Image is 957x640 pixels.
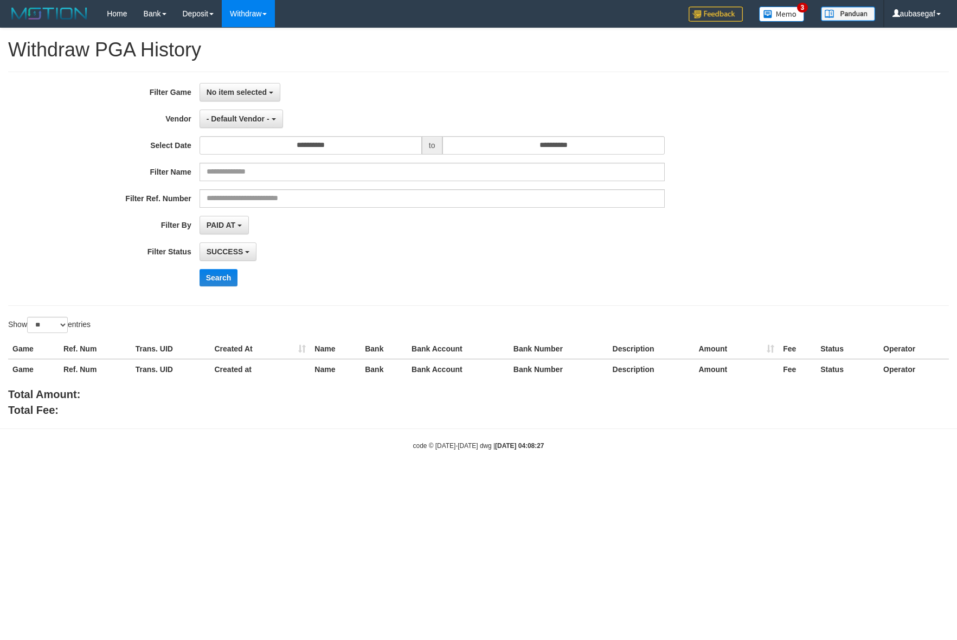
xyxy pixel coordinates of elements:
button: SUCCESS [200,242,257,261]
select: Showentries [27,317,68,333]
th: Bank Number [509,339,608,359]
button: Search [200,269,238,286]
th: Amount [694,339,779,359]
th: Status [816,359,879,379]
th: Bank Account [407,339,509,359]
b: Total Fee: [8,404,59,416]
th: Game [8,359,59,379]
th: Bank Account [407,359,509,379]
th: Operator [879,339,949,359]
button: No item selected [200,83,280,101]
img: MOTION_logo.png [8,5,91,22]
th: Created at [210,359,311,379]
h1: Withdraw PGA History [8,39,949,61]
th: Status [816,339,879,359]
th: Name [310,359,361,379]
th: Trans. UID [131,359,210,379]
b: Total Amount: [8,388,80,400]
th: Fee [779,339,816,359]
img: Button%20Memo.svg [759,7,805,22]
th: Description [608,359,695,379]
button: - Default Vendor - [200,110,283,128]
span: - Default Vendor - [207,114,269,123]
th: Game [8,339,59,359]
th: Description [608,339,695,359]
th: Created At [210,339,311,359]
img: Feedback.jpg [689,7,743,22]
span: 3 [797,3,808,12]
th: Name [310,339,361,359]
th: Bank [361,339,407,359]
label: Show entries [8,317,91,333]
img: panduan.png [821,7,875,21]
small: code © [DATE]-[DATE] dwg | [413,442,544,450]
th: Ref. Num [59,359,131,379]
th: Amount [694,359,779,379]
th: Bank Number [509,359,608,379]
th: Fee [779,359,816,379]
th: Operator [879,359,949,379]
span: PAID AT [207,221,235,229]
strong: [DATE] 04:08:27 [495,442,544,450]
th: Trans. UID [131,339,210,359]
th: Ref. Num [59,339,131,359]
span: to [422,136,442,155]
th: Bank [361,359,407,379]
span: SUCCESS [207,247,243,256]
button: PAID AT [200,216,249,234]
span: No item selected [207,88,267,97]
